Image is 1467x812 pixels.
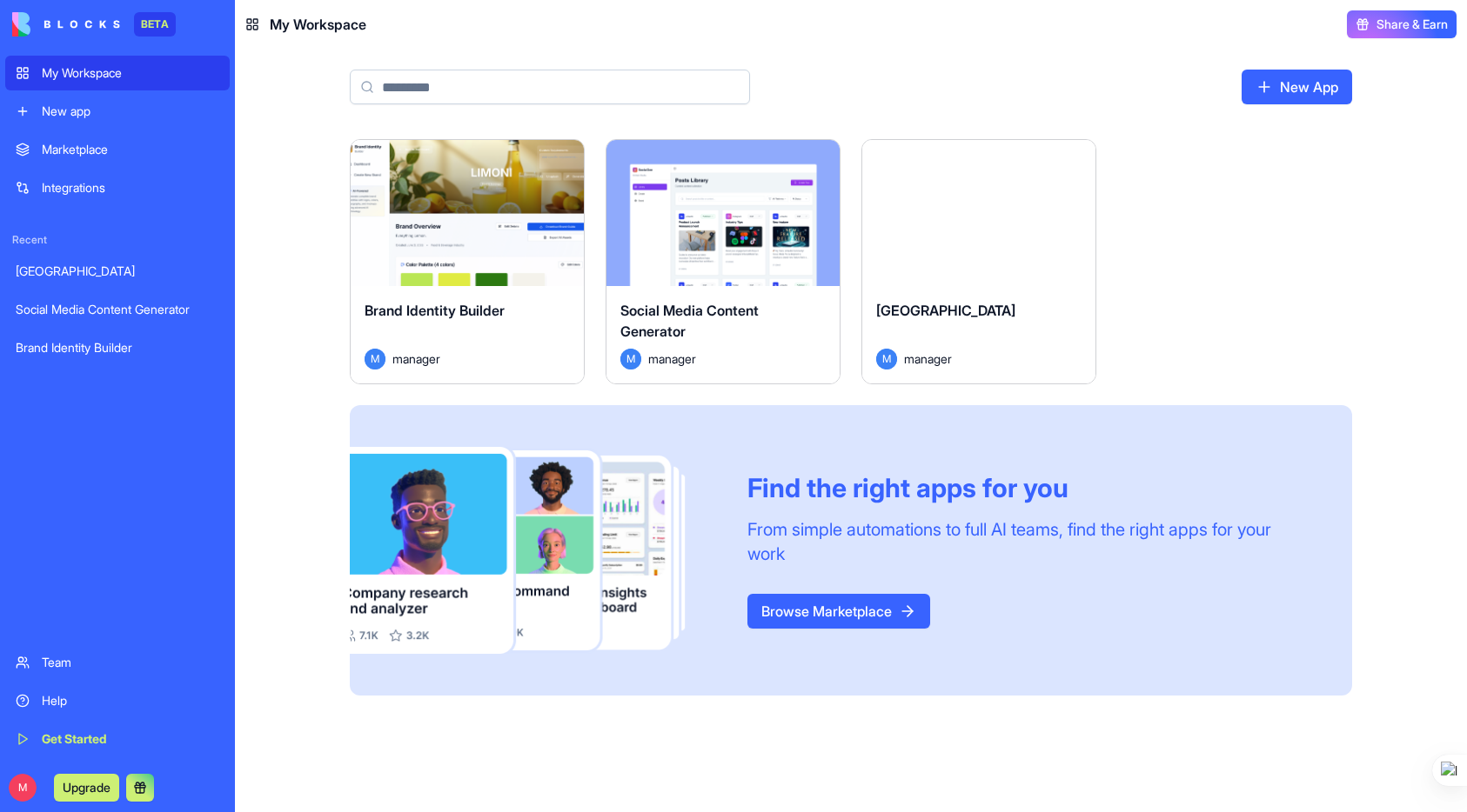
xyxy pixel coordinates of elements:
div: Get Started [42,730,219,748]
a: Help [5,683,230,718]
a: New App [1242,70,1352,104]
span: Share & Earn [1377,16,1448,33]
div: Team [42,654,219,671]
div: Marketplace [42,141,219,158]
div: Find the right apps for you [747,472,1310,503]
div: BETA [134,12,176,37]
div: My Workspace [42,64,219,82]
a: Browse Marketplace [747,594,930,629]
span: [GEOGRAPHIC_DATA] [876,302,1015,319]
img: logo [12,12,120,37]
img: Frame_181_egmpey.png [350,447,720,655]
a: [GEOGRAPHIC_DATA] [5,254,230,289]
span: M [9,774,37,802]
div: From simple automations to full AI teams, find the right apps for your work [747,517,1310,566]
span: Brand Identity Builder [365,302,505,319]
span: My Workspace [270,14,366,35]
span: manager [392,349,440,368]
a: Brand Identity Builder [5,330,230,365]
a: Social Media Content GeneratorMmanager [606,139,841,384]
div: New app [42,103,219,120]
div: Social Media Content Generator [16,301,219,318]
a: New app [5,94,230,129]
span: Social Media Content Generator [620,302,759,340]
div: Integrations [42,179,219,196]
a: Upgrade [54,778,119,795]
a: Get Started [5,722,230,756]
a: [GEOGRAPHIC_DATA]Mmanager [861,139,1096,384]
span: M [365,349,385,369]
div: [GEOGRAPHIC_DATA] [16,263,219,280]
a: My Workspace [5,56,230,90]
button: Upgrade [54,774,119,802]
button: Share & Earn [1347,10,1457,38]
div: Brand Identity Builder [16,339,219,356]
a: Integrations [5,170,230,205]
a: Social Media Content Generator [5,292,230,327]
a: Team [5,645,230,680]
div: Help [42,692,219,709]
a: Marketplace [5,132,230,167]
span: manager [648,349,696,368]
a: BETA [12,12,176,37]
span: Recent [5,233,230,247]
span: M [876,349,897,369]
span: manager [904,349,952,368]
span: M [620,349,641,369]
a: Brand Identity BuilderMmanager [350,139,585,384]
